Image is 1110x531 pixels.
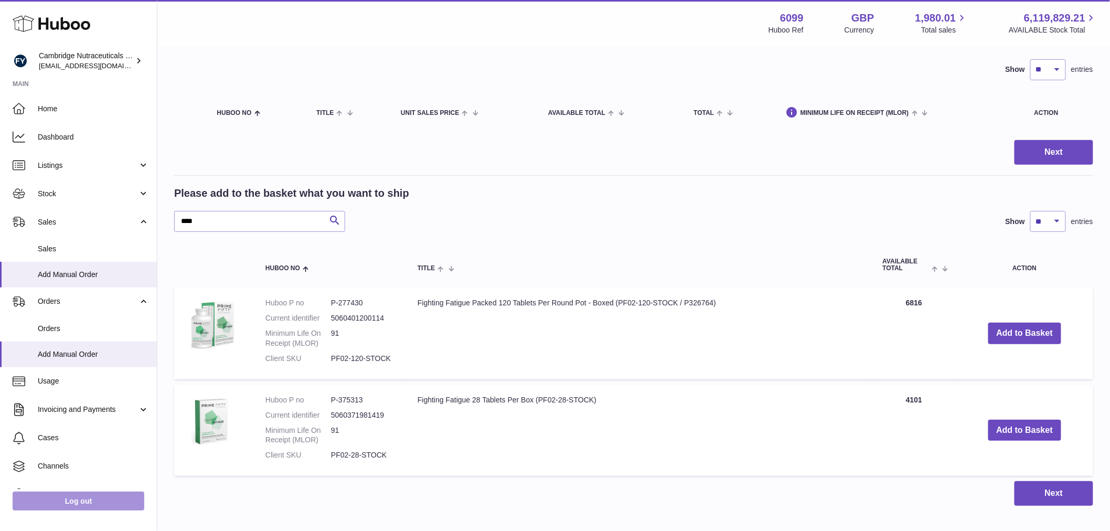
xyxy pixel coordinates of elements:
[38,433,149,443] span: Cases
[780,11,804,25] strong: 6099
[265,410,331,420] dt: Current identifier
[265,426,331,445] dt: Minimum Life On Receipt (MLOR)
[331,450,397,460] dd: PF02-28-STOCK
[217,110,252,116] span: Huboo no
[1009,25,1097,35] span: AVAILABLE Stock Total
[331,354,397,364] dd: PF02-120-STOCK
[872,288,956,379] td: 6816
[988,420,1062,441] button: Add to Basket
[265,395,331,405] dt: Huboo P no
[38,461,149,471] span: Channels
[265,265,300,272] span: Huboo no
[915,11,968,35] a: 1,980.01 Total sales
[407,385,872,476] td: Fighting Fatigue 28 Tablets Per Box (PF02-28-STOCK)
[38,244,149,254] span: Sales
[38,132,149,142] span: Dashboard
[548,110,605,116] span: AVAILABLE Total
[331,328,397,348] dd: 91
[851,11,874,25] strong: GBP
[1009,11,1097,35] a: 6,119,829.21 AVAILABLE Stock Total
[801,110,909,116] span: Minimum Life On Receipt (MLOR)
[407,288,872,379] td: Fighting Fatigue Packed 120 Tablets Per Round Pot - Boxed (PF02-120-STOCK / P326764)
[174,186,409,200] h2: Please add to the basket what you want to ship
[331,313,397,323] dd: 5060401200114
[1015,140,1093,165] button: Next
[39,61,154,70] span: [EMAIL_ADDRESS][DOMAIN_NAME]
[693,110,714,116] span: Total
[38,217,138,227] span: Sales
[38,189,138,199] span: Stock
[39,51,133,71] div: Cambridge Nutraceuticals Ltd
[38,405,138,415] span: Invoicing and Payments
[38,270,149,280] span: Add Manual Order
[265,298,331,308] dt: Huboo P no
[265,354,331,364] dt: Client SKU
[872,385,956,476] td: 4101
[915,11,956,25] span: 1,980.01
[38,104,149,114] span: Home
[1015,481,1093,506] button: Next
[185,395,237,448] img: Fighting Fatigue 28 Tablets Per Box (PF02-28-STOCK)
[13,492,144,511] a: Log out
[331,426,397,445] dd: 91
[1071,217,1093,227] span: entries
[1024,11,1085,25] span: 6,119,829.21
[1071,65,1093,75] span: entries
[921,25,968,35] span: Total sales
[331,395,397,405] dd: P-375313
[418,265,435,272] span: Title
[38,324,149,334] span: Orders
[38,376,149,386] span: Usage
[38,161,138,171] span: Listings
[38,349,149,359] span: Add Manual Order
[331,298,397,308] dd: P-277430
[265,450,331,460] dt: Client SKU
[769,25,804,35] div: Huboo Ref
[38,296,138,306] span: Orders
[988,323,1062,344] button: Add to Basket
[883,258,930,272] span: AVAILABLE Total
[401,110,459,116] span: Unit Sales Price
[956,248,1093,282] th: Action
[265,313,331,323] dt: Current identifier
[185,298,237,351] img: Fighting Fatigue Packed 120 Tablets Per Round Pot - Boxed (PF02-120-STOCK / P326764)
[265,328,331,348] dt: Minimum Life On Receipt (MLOR)
[1006,65,1025,75] label: Show
[13,53,28,69] img: huboo@camnutra.com
[845,25,874,35] div: Currency
[316,110,334,116] span: Title
[331,410,397,420] dd: 5060371981419
[1034,110,1083,116] div: Action
[1006,217,1025,227] label: Show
